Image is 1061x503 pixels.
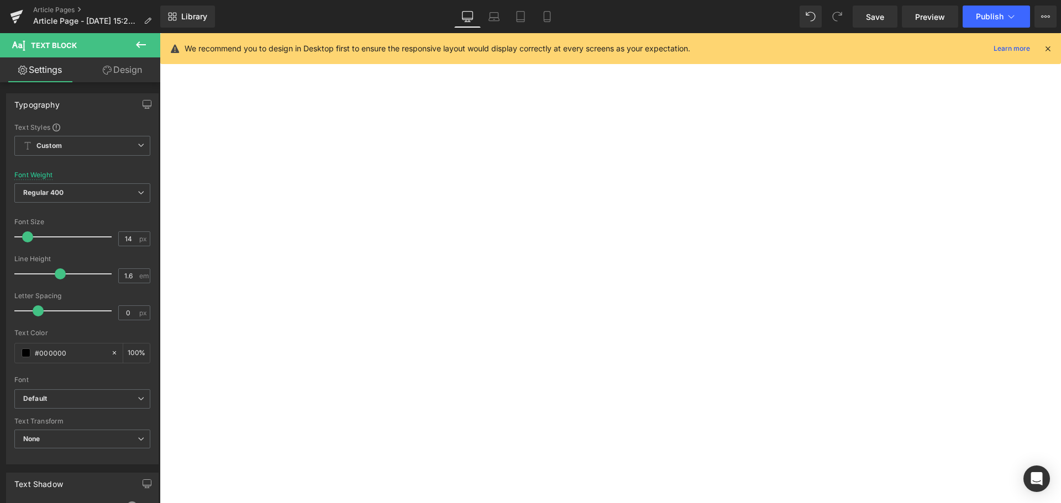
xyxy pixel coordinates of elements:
div: Text Transform [14,417,150,425]
div: % [123,343,150,363]
b: Custom [36,141,62,151]
a: Design [82,57,162,82]
a: Laptop [481,6,507,28]
span: Save [866,11,884,23]
span: Article Page - [DATE] 15:26:28 [33,17,139,25]
div: Text Shadow [14,473,63,489]
a: Preview [902,6,958,28]
div: Line Height [14,255,150,263]
div: Text Color [14,329,150,337]
i: Default [23,394,47,404]
p: We recommend you to design in Desktop first to ensure the responsive layout would display correct... [185,43,690,55]
button: Undo [800,6,822,28]
div: Font [14,376,150,384]
b: Regular 400 [23,188,64,197]
div: Text Styles [14,123,150,131]
div: Letter Spacing [14,292,150,300]
div: Font Size [14,218,150,226]
span: Publish [976,12,1004,21]
a: New Library [160,6,215,28]
span: px [139,235,149,242]
a: Article Pages [33,6,160,14]
button: More [1034,6,1057,28]
b: None [23,435,40,443]
a: Desktop [454,6,481,28]
a: Learn more [989,42,1034,55]
div: Open Intercom Messenger [1023,465,1050,492]
span: Library [181,12,207,22]
span: Text Block [31,41,77,50]
span: em [139,272,149,279]
button: Publish [963,6,1030,28]
button: Redo [826,6,848,28]
span: px [139,309,149,316]
div: Font Weight [14,171,52,179]
a: Tablet [507,6,534,28]
div: Typography [14,94,60,109]
a: Mobile [534,6,560,28]
input: Color [35,347,106,359]
span: Preview [915,11,945,23]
